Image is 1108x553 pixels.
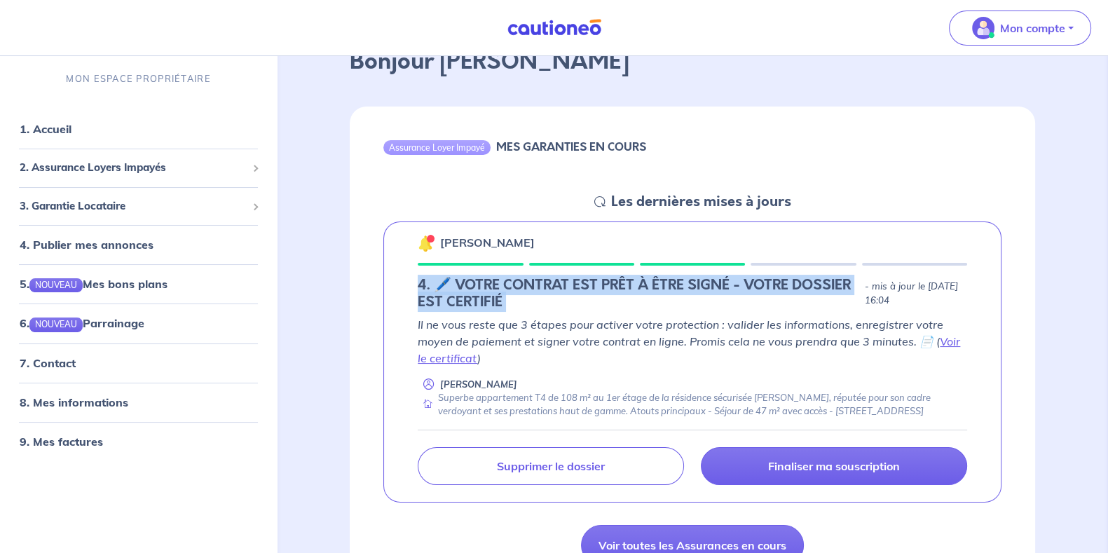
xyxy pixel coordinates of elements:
p: [PERSON_NAME] [440,234,535,251]
p: Finaliser ma souscription [768,459,900,473]
div: Superbe appartement T4 de 108 m² au 1er étage de la résidence sécurisée [PERSON_NAME], réputée po... [418,391,967,418]
div: 6.NOUVEAUParrainage [6,309,271,337]
div: Assurance Loyer Impayé [383,140,491,154]
p: [PERSON_NAME] [440,378,517,391]
div: 7. Contact [6,348,271,376]
h6: MES GARANTIES EN COURS [496,140,646,153]
p: - mis à jour le [DATE] 16:04 [865,280,967,308]
a: 6.NOUVEAUParrainage [20,316,144,330]
a: 1. Accueil [20,122,71,136]
p: Il ne vous reste que 3 étapes pour activer votre protection : valider les informations, enregistr... [418,316,967,367]
img: 🔔 [418,235,435,252]
span: 3. Garantie Locataire [20,198,247,214]
div: 1. Accueil [6,115,271,143]
div: 9. Mes factures [6,427,271,455]
a: Supprimer le dossier [418,447,684,485]
p: MON ESPACE PROPRIÉTAIRE [66,72,210,86]
a: 5.NOUVEAUMes bons plans [20,277,167,291]
p: Supprimer le dossier [497,459,605,473]
a: 7. Contact [20,355,76,369]
a: Finaliser ma souscription [701,447,967,485]
div: 5.NOUVEAUMes bons plans [6,270,271,298]
div: 8. Mes informations [6,388,271,416]
h5: 4. 🖊️ VOTRE CONTRAT EST PRÊT À ÊTRE SIGNÉ - VOTRE DOSSIER EST CERTIFIÉ [418,277,859,310]
a: 8. Mes informations [20,395,128,409]
a: 4. Publier mes annonces [20,238,153,252]
button: illu_account_valid_menu.svgMon compte [949,11,1091,46]
div: 3. Garantie Locataire [6,193,271,220]
a: 9. Mes factures [20,434,103,448]
p: Bonjour [PERSON_NAME] [350,45,1035,78]
img: illu_account_valid_menu.svg [972,17,994,39]
div: 2. Assurance Loyers Impayés [6,154,271,182]
div: state: CONTRACT-INFO-IN-PROGRESS, Context: NEW,CHOOSE-CERTIFICATE,ALONE,LESSOR-DOCUMENTS [418,277,967,310]
a: Voir le certificat [418,334,960,365]
h5: Les dernières mises à jours [611,193,791,210]
img: Cautioneo [502,19,607,36]
span: 2. Assurance Loyers Impayés [20,160,247,176]
p: Mon compte [1000,20,1065,36]
div: 4. Publier mes annonces [6,231,271,259]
